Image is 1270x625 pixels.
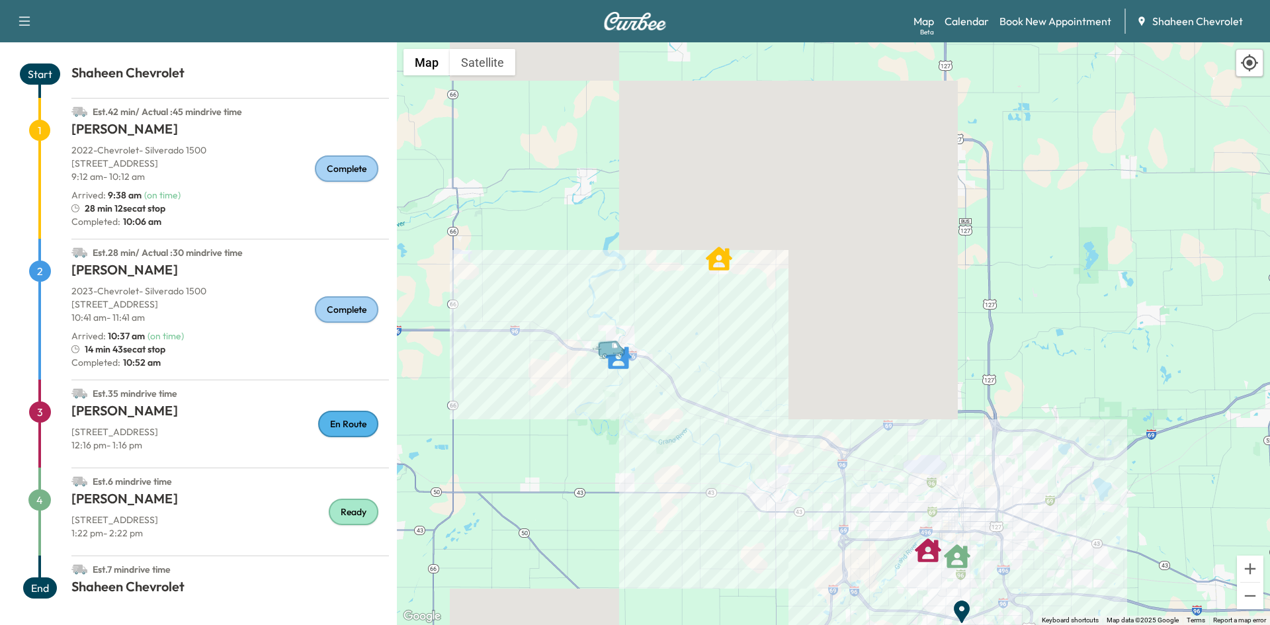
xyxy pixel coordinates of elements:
[71,356,389,369] p: Completed:
[949,592,975,618] gmp-advanced-marker: End Point
[71,329,145,343] p: Arrived :
[71,63,389,87] h1: Shaheen Chevrolet
[400,608,444,625] a: Open this area in Google Maps (opens a new window)
[913,13,934,29] a: MapBeta
[29,401,51,423] span: 3
[71,298,389,311] p: [STREET_ADDRESS]
[403,49,450,75] button: Show street map
[605,337,632,364] gmp-advanced-marker: DAVID GOODMAN
[71,513,389,526] p: [STREET_ADDRESS]
[93,388,177,399] span: Est. 35 min drive time
[144,189,181,201] span: ( on time )
[315,296,378,323] div: Complete
[108,330,145,342] span: 10:37 am
[71,311,389,324] p: 10:41 am - 11:41 am
[603,12,667,30] img: Curbee Logo
[85,343,165,356] span: 14 min 43sec at stop
[915,530,941,557] gmp-advanced-marker: TODD GOODRICH
[71,215,389,228] p: Completed:
[591,326,638,349] gmp-advanced-marker: Van
[71,438,389,452] p: 12:16 pm - 1:16 pm
[944,536,970,563] gmp-advanced-marker: HENRY SILLIVAN
[93,247,243,259] span: Est. 28 min / Actual : 30 min drive time
[450,49,515,75] button: Show satellite imagery
[71,401,389,425] h1: [PERSON_NAME]
[71,526,389,540] p: 1:22 pm - 2:22 pm
[1107,616,1179,624] span: Map data ©2025 Google
[28,489,51,511] span: 4
[108,189,142,201] span: 9:38 am
[71,577,389,601] h1: Shaheen Chevrolet
[318,411,378,437] div: En Route
[93,106,242,118] span: Est. 42 min / Actual : 45 min drive time
[23,577,57,599] span: End
[71,489,389,513] h1: [PERSON_NAME]
[71,284,389,298] p: 2023 - Chevrolet - Silverado 1500
[1187,616,1205,624] a: Terms (opens in new tab)
[71,425,389,438] p: [STREET_ADDRESS]
[1152,13,1243,29] span: Shaheen Chevrolet
[93,476,172,487] span: Est. 6 min drive time
[120,215,161,228] span: 10:06 am
[29,120,50,141] span: 1
[85,202,165,215] span: 28 min 12sec at stop
[71,144,389,157] p: 2022 - Chevrolet - Silverado 1500
[71,261,389,284] h1: [PERSON_NAME]
[945,13,989,29] a: Calendar
[329,499,378,525] div: Ready
[93,563,171,575] span: Est. 7 min drive time
[706,239,732,265] gmp-advanced-marker: RONALD SCHAFER
[148,330,184,342] span: ( on time )
[71,120,389,144] h1: [PERSON_NAME]
[20,63,60,85] span: Start
[920,27,934,37] div: Beta
[29,261,51,282] span: 2
[71,157,389,170] p: [STREET_ADDRESS]
[1213,616,1266,624] a: Report a map error
[1237,556,1263,582] button: Zoom in
[71,170,389,183] p: 9:12 am - 10:12 am
[120,356,161,369] span: 10:52 am
[315,155,378,182] div: Complete
[1236,49,1263,77] div: Recenter map
[1237,583,1263,609] button: Zoom out
[1042,616,1099,625] button: Keyboard shortcuts
[71,188,142,202] p: Arrived :
[999,13,1111,29] a: Book New Appointment
[400,608,444,625] img: Google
